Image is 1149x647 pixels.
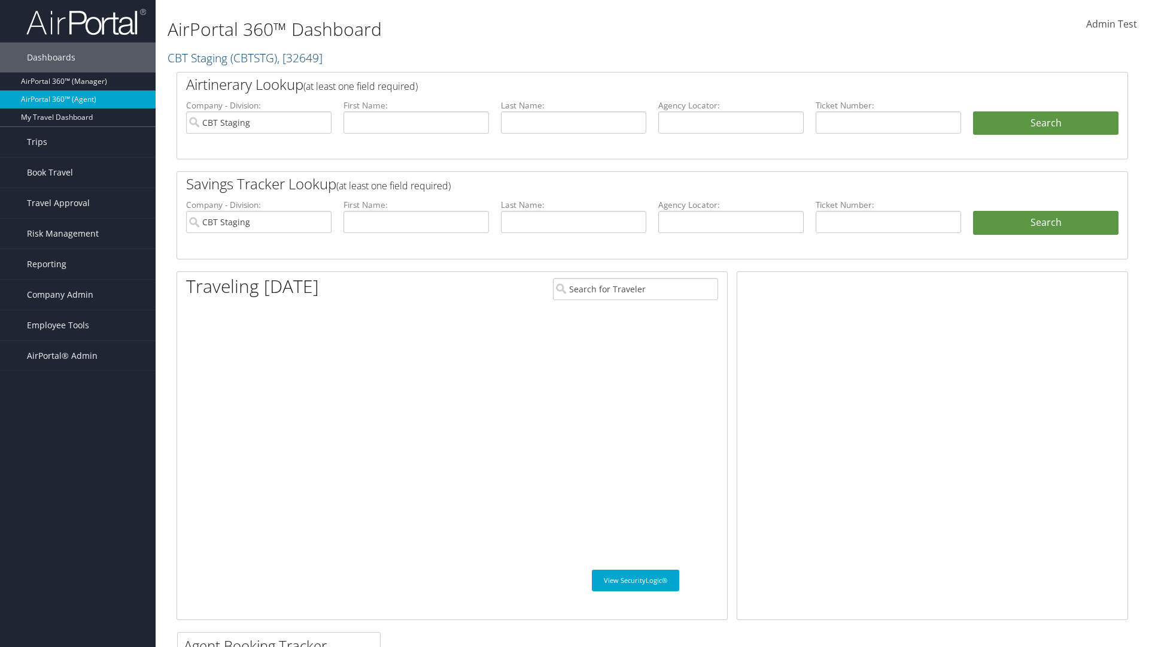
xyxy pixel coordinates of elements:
[336,179,451,192] span: (at least one field required)
[168,17,814,42] h1: AirPortal 360™ Dashboard
[658,199,804,211] label: Agency Locator:
[658,99,804,111] label: Agency Locator:
[816,99,961,111] label: Ticket Number:
[1086,17,1137,31] span: Admin Test
[168,50,323,66] a: CBT Staging
[27,219,99,249] span: Risk Management
[344,199,489,211] label: First Name:
[186,274,319,299] h1: Traveling [DATE]
[27,280,93,310] span: Company Admin
[27,43,75,72] span: Dashboards
[1086,6,1137,43] a: Admin Test
[973,111,1118,135] button: Search
[501,199,646,211] label: Last Name:
[186,211,332,233] input: search accounts
[27,341,98,371] span: AirPortal® Admin
[186,174,1039,194] h2: Savings Tracker Lookup
[501,99,646,111] label: Last Name:
[553,278,718,300] input: Search for Traveler
[186,99,332,111] label: Company - Division:
[816,199,961,211] label: Ticket Number:
[277,50,323,66] span: , [ 32649 ]
[26,8,146,36] img: airportal-logo.png
[27,249,66,279] span: Reporting
[186,199,332,211] label: Company - Division:
[27,158,73,188] span: Book Travel
[303,80,418,93] span: (at least one field required)
[592,570,679,591] a: View SecurityLogic®
[230,50,277,66] span: ( CBTSTG )
[27,310,89,340] span: Employee Tools
[973,211,1118,235] a: Search
[27,188,90,218] span: Travel Approval
[344,99,489,111] label: First Name:
[186,74,1039,95] h2: Airtinerary Lookup
[27,127,47,157] span: Trips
